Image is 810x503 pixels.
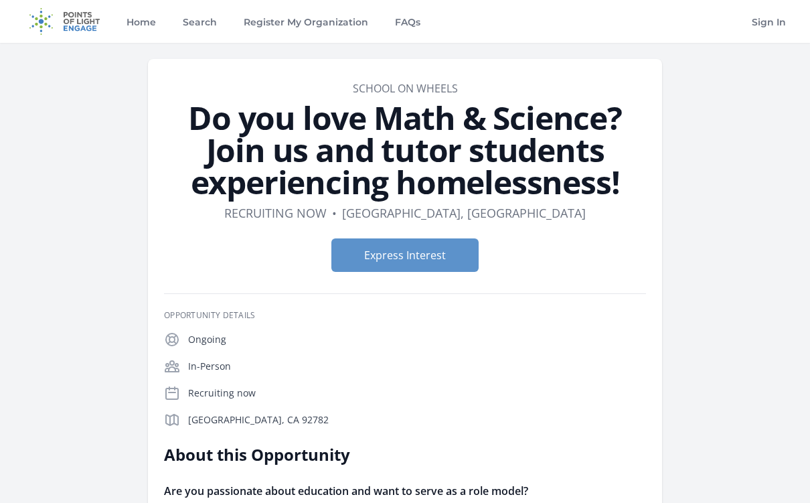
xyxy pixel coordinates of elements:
[188,333,646,346] p: Ongoing
[331,238,479,272] button: Express Interest
[164,310,646,321] h3: Opportunity Details
[342,204,586,222] dd: [GEOGRAPHIC_DATA], [GEOGRAPHIC_DATA]
[164,102,646,198] h1: Do you love Math & Science? Join us and tutor students experiencing homelessness!
[188,386,646,400] p: Recruiting now
[224,204,327,222] dd: Recruiting now
[188,413,646,427] p: [GEOGRAPHIC_DATA], CA 92782
[164,484,528,498] strong: Are you passionate about education and want to serve as a role model?
[164,444,556,465] h2: About this Opportunity
[188,360,646,373] p: In-Person
[353,81,458,96] a: School on Wheels
[332,204,337,222] div: •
